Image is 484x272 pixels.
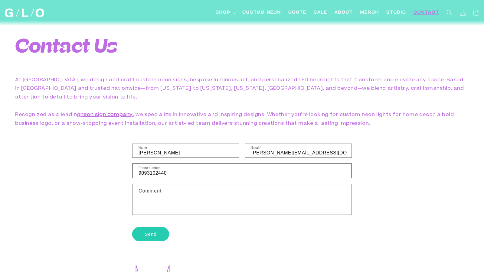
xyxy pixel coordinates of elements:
a: Contact [410,6,443,20]
a: Custom Neon [239,6,285,20]
a: About [331,6,357,20]
a: GLO Studio [3,6,47,20]
a: Merch [357,6,383,20]
button: Send [132,227,169,241]
iframe: Chat Widget [375,180,484,272]
img: GLO Studio [5,8,44,17]
span: About [335,10,353,16]
a: Studio [383,6,410,20]
summary: Shop [212,6,239,20]
span: Merch [360,10,379,16]
span: Custom Neon [242,10,281,16]
span: Studio [386,10,406,16]
input: Phone number [132,164,352,178]
summary: Search [443,6,456,19]
input: Email [245,144,352,157]
input: Name [132,144,239,157]
a: Quote [285,6,310,20]
span: SALE [314,10,327,16]
span: Shop [216,10,231,16]
a: neon sign company [80,112,133,117]
span: Quote [288,10,306,16]
a: SALE [310,6,331,20]
span: Contact [414,10,439,16]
